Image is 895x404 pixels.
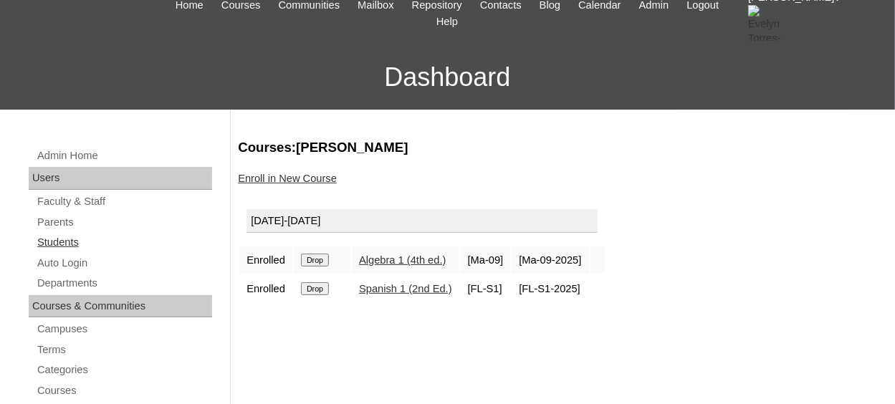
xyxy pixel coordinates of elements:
div: Users [29,167,212,190]
a: Auto Login [36,254,212,272]
input: Drop [301,282,329,295]
a: Faculty & Staff [36,193,212,211]
h3: Dashboard [7,45,888,110]
a: Parents [36,213,212,231]
a: Algebra 1 (4th ed.) [359,254,446,266]
a: Help [429,14,465,30]
a: Campuses [36,320,212,338]
a: Categories [36,361,212,379]
td: [FL-S1-2025] [512,275,588,302]
div: Courses & Communities [29,295,212,318]
a: Courses [36,382,212,400]
a: Students [36,234,212,251]
span: Help [436,14,458,30]
td: [Ma-09-2025] [512,246,588,274]
td: Enrolled [239,275,292,302]
input: Drop [301,254,329,266]
img: Evelyn Torres-Lopez [748,5,784,41]
a: Terms [36,341,212,359]
td: [FL-S1] [461,275,511,302]
a: Enroll in New Course [238,173,337,184]
td: [Ma-09] [461,246,511,274]
a: Spanish 1 (2nd Ed.) [359,283,452,294]
h3: Courses:[PERSON_NAME] [238,138,881,157]
a: Admin Home [36,147,212,165]
div: [DATE]-[DATE] [247,209,597,234]
a: Departments [36,274,212,292]
td: Enrolled [239,246,292,274]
